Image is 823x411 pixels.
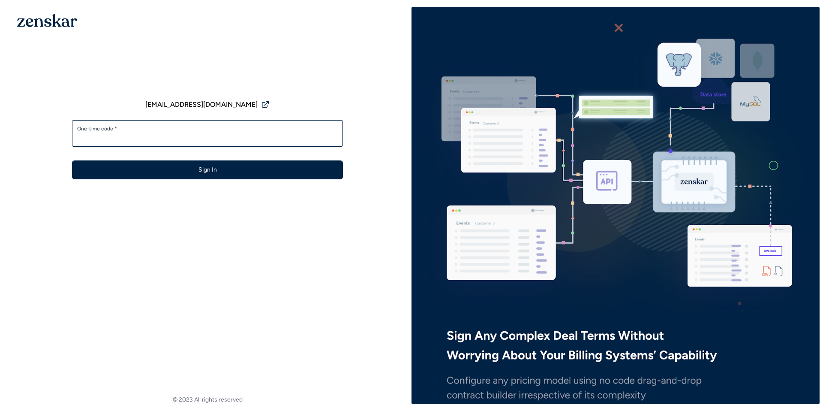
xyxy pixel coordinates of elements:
[77,125,338,132] label: One-time code *
[3,396,411,404] footer: © 2023 All rights reserved
[17,14,77,27] img: 1OGAJ2xQqyY4LXKgY66KYq0eOWRCkrZdAb3gUhuVAqdWPZE9SRJmCz+oDMSn4zDLXe31Ii730ItAGKgCKgCCgCikA4Av8PJUP...
[72,160,343,179] button: Sign In
[145,100,258,110] span: [EMAIL_ADDRESS][DOMAIN_NAME]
